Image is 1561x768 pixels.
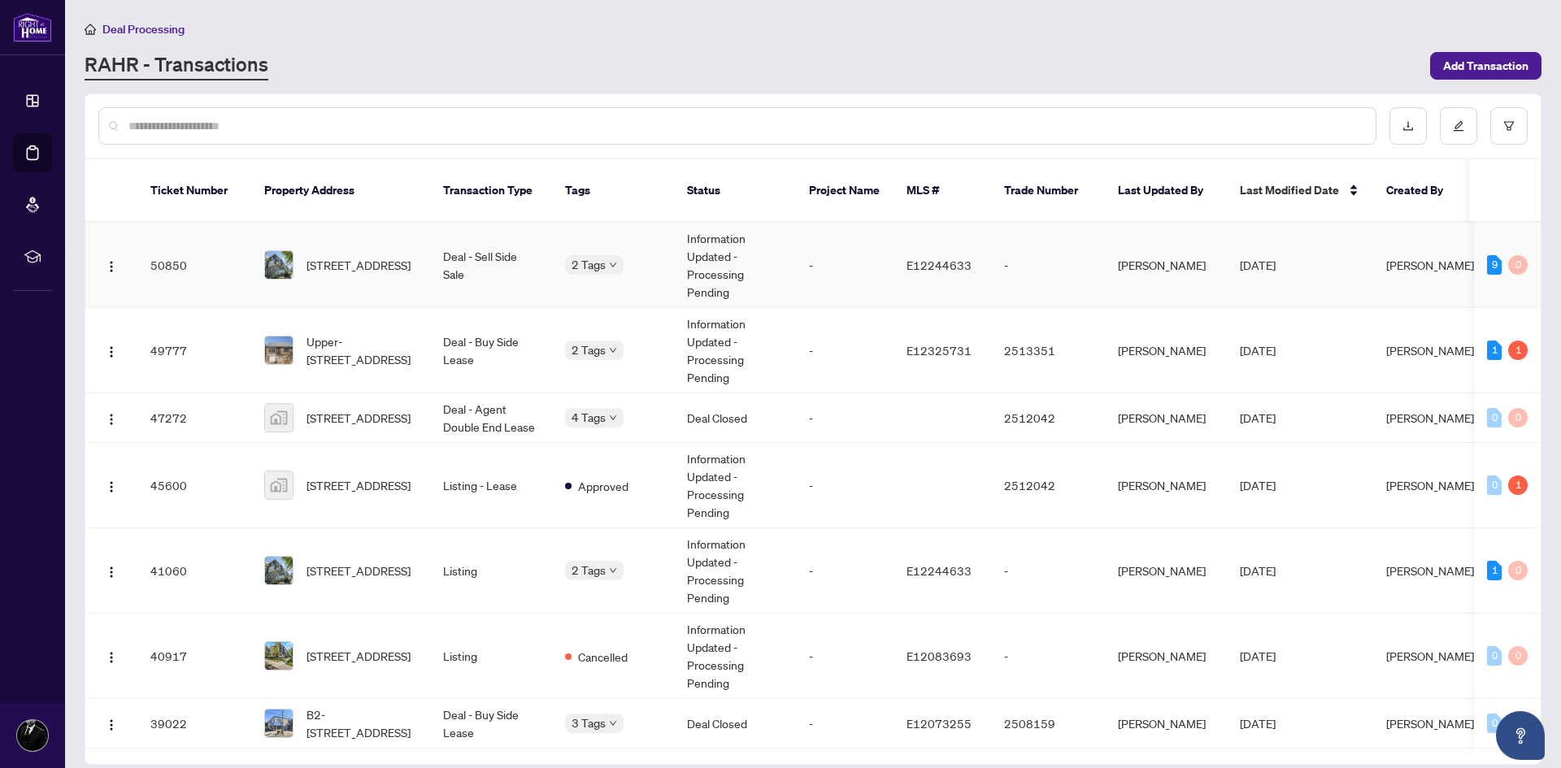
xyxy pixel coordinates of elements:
[796,699,894,748] td: -
[137,443,251,528] td: 45600
[430,528,552,614] td: Listing
[1487,341,1502,360] div: 1
[105,480,118,493] img: Logo
[1105,393,1227,443] td: [PERSON_NAME]
[137,308,251,393] td: 49777
[674,308,796,393] td: Information Updated - Processing Pending
[1105,614,1227,699] td: [PERSON_NAME]
[1453,120,1464,132] span: edit
[1443,53,1528,79] span: Add Transaction
[1105,308,1227,393] td: [PERSON_NAME]
[105,260,118,273] img: Logo
[1105,699,1227,748] td: [PERSON_NAME]
[674,159,796,223] th: Status
[430,699,552,748] td: Deal - Buy Side Lease
[674,528,796,614] td: Information Updated - Processing Pending
[105,413,118,426] img: Logo
[609,346,617,354] span: down
[1373,159,1471,223] th: Created By
[1240,478,1276,492] span: [DATE]
[609,261,617,269] span: down
[1240,410,1276,425] span: [DATE]
[1487,646,1502,666] div: 0
[265,251,293,279] img: thumbnail-img
[1487,255,1502,275] div: 9
[1496,711,1545,760] button: Open asap
[1240,649,1276,663] span: [DATE]
[796,159,894,223] th: Project Name
[1240,343,1276,358] span: [DATE]
[307,647,411,665] span: [STREET_ADDRESS]
[1386,410,1474,425] span: [PERSON_NAME]
[609,414,617,422] span: down
[674,443,796,528] td: Information Updated - Processing Pending
[307,332,417,368] span: Upper-[STREET_ADDRESS]
[1386,563,1474,578] span: [PERSON_NAME]
[1240,181,1339,199] span: Last Modified Date
[674,223,796,308] td: Information Updated - Processing Pending
[13,12,52,42] img: logo
[1487,408,1502,427] div: 0
[674,393,796,443] td: Deal Closed
[265,404,293,432] img: thumbnail-img
[265,471,293,499] img: thumbnail-img
[85,24,96,35] span: home
[991,443,1105,528] td: 2512042
[894,159,991,223] th: MLS #
[907,343,972,358] span: E12325731
[796,308,894,393] td: -
[572,561,606,579] span: 2 Tags
[307,562,411,579] span: [STREET_ADDRESS]
[98,252,124,278] button: Logo
[137,528,251,614] td: 41060
[1508,255,1528,275] div: 0
[430,614,552,699] td: Listing
[1386,716,1474,731] span: [PERSON_NAME]
[137,614,251,699] td: 40917
[796,528,894,614] td: -
[98,710,124,736] button: Logo
[265,709,293,737] img: thumbnail-img
[1508,561,1528,580] div: 0
[98,405,124,431] button: Logo
[430,393,552,443] td: Deal - Agent Double End Lease
[1487,475,1502,495] div: 0
[1508,341,1528,360] div: 1
[307,256,411,274] span: [STREET_ADDRESS]
[991,308,1105,393] td: 2513351
[991,699,1105,748] td: 2508159
[1105,528,1227,614] td: [PERSON_NAME]
[307,476,411,494] span: [STREET_ADDRESS]
[1389,107,1427,145] button: download
[98,558,124,584] button: Logo
[572,714,606,732] span: 3 Tags
[265,336,293,364] img: thumbnail-img
[1402,120,1414,132] span: download
[137,159,251,223] th: Ticket Number
[1105,443,1227,528] td: [PERSON_NAME]
[430,159,552,223] th: Transaction Type
[796,223,894,308] td: -
[105,566,118,579] img: Logo
[674,614,796,699] td: Information Updated - Processing Pending
[102,22,185,37] span: Deal Processing
[1240,258,1276,272] span: [DATE]
[907,258,972,272] span: E12244633
[105,345,118,358] img: Logo
[796,393,894,443] td: -
[265,642,293,670] img: thumbnail-img
[674,699,796,748] td: Deal Closed
[17,720,48,751] img: Profile Icon
[1105,159,1227,223] th: Last Updated By
[1503,120,1515,132] span: filter
[572,408,606,427] span: 4 Tags
[98,472,124,498] button: Logo
[1386,258,1474,272] span: [PERSON_NAME]
[991,223,1105,308] td: -
[609,566,617,575] span: down
[1508,408,1528,427] div: 0
[98,337,124,363] button: Logo
[1240,716,1276,731] span: [DATE]
[430,308,552,393] td: Deal - Buy Side Lease
[307,409,411,427] span: [STREET_ADDRESS]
